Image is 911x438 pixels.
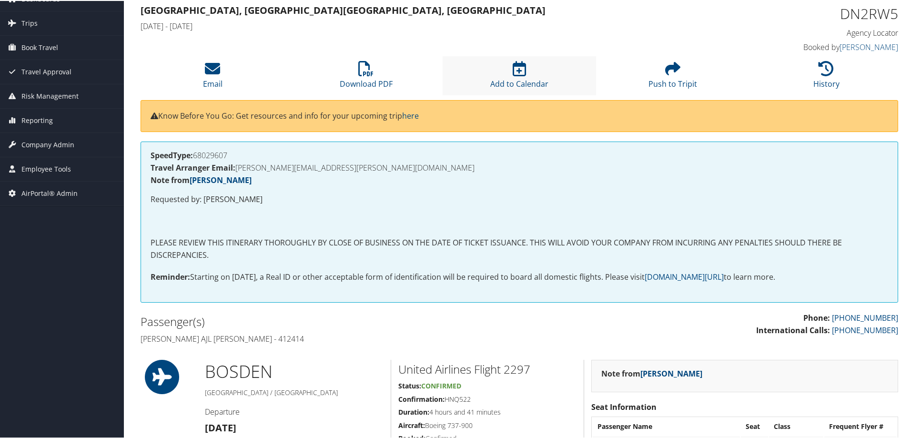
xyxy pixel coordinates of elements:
a: [PHONE_NUMBER] [832,324,898,335]
p: Requested by: [PERSON_NAME] [151,193,888,205]
strong: [GEOGRAPHIC_DATA], [GEOGRAPHIC_DATA] [GEOGRAPHIC_DATA], [GEOGRAPHIC_DATA] [141,3,546,16]
strong: Confirmation: [398,394,445,403]
h5: [GEOGRAPHIC_DATA] / [GEOGRAPHIC_DATA] [205,387,384,397]
p: Starting on [DATE], a Real ID or other acceptable form of identification will be required to boar... [151,270,888,283]
a: here [402,110,419,120]
strong: SpeedType: [151,149,193,160]
h4: [DATE] - [DATE] [141,20,705,31]
h4: [PERSON_NAME] ajl [PERSON_NAME] - 412414 [141,333,512,343]
h4: Agency Locator [719,27,898,37]
a: [PERSON_NAME] [640,367,702,378]
strong: Status: [398,380,421,389]
p: PLEASE REVIEW THIS ITINERARY THOROUGHLY BY CLOSE OF BUSINESS ON THE DATE OF TICKET ISSUANCE. THIS... [151,236,888,260]
th: Frequent Flyer # [824,417,897,434]
th: Passenger Name [593,417,740,434]
strong: Aircraft: [398,420,425,429]
h4: Departure [205,406,384,416]
a: Push to Tripit [648,65,697,88]
strong: International Calls: [756,324,830,335]
span: Confirmed [421,380,461,389]
a: Download PDF [340,65,393,88]
span: Trips [21,10,38,34]
a: [PHONE_NUMBER] [832,312,898,322]
span: Employee Tools [21,156,71,180]
a: History [813,65,840,88]
span: Travel Approval [21,59,71,83]
h1: BOS DEN [205,359,384,383]
strong: Note from [601,367,702,378]
h2: Passenger(s) [141,313,512,329]
a: [DOMAIN_NAME][URL] [645,271,724,281]
h5: 4 hours and 41 minutes [398,407,577,416]
a: Add to Calendar [490,65,548,88]
a: [PERSON_NAME] [840,41,898,51]
h4: 68029607 [151,151,888,158]
h4: Booked by [719,41,898,51]
span: AirPortal® Admin [21,181,78,204]
a: Email [203,65,223,88]
strong: Seat Information [591,401,657,411]
span: Risk Management [21,83,79,107]
strong: [DATE] [205,420,236,433]
a: [PERSON_NAME] [190,174,252,184]
h5: Boeing 737-900 [398,420,577,429]
span: Reporting [21,108,53,132]
strong: Phone: [803,312,830,322]
strong: Reminder: [151,271,190,281]
span: Company Admin [21,132,74,156]
strong: Travel Arranger Email: [151,162,235,172]
strong: Note from [151,174,252,184]
th: Seat [741,417,768,434]
p: Know Before You Go: Get resources and info for your upcoming trip [151,109,888,122]
strong: Duration: [398,407,429,416]
h4: [PERSON_NAME][EMAIL_ADDRESS][PERSON_NAME][DOMAIN_NAME] [151,163,888,171]
th: Class [769,417,823,434]
span: Book Travel [21,35,58,59]
h5: HNQ522 [398,394,577,403]
h1: DN2RW5 [719,3,898,23]
h2: United Airlines Flight 2297 [398,360,577,377]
